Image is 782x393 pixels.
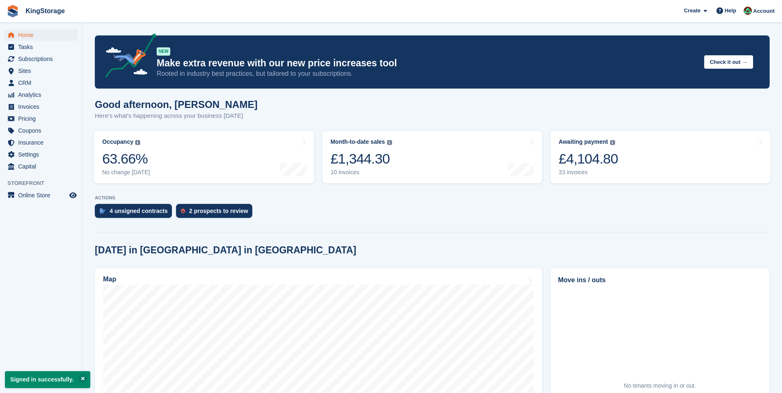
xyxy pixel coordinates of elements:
[7,5,19,17] img: stora-icon-8386f47178a22dfd0bd8f6a31ec36ba5ce8667c1dd55bd0f319d3a0aa187defe.svg
[4,77,78,89] a: menu
[110,208,168,214] div: 4 unsigned contracts
[135,140,140,145] img: icon-info-grey-7440780725fd019a000dd9b08b2336e03edf1995a4989e88bcd33f0948082b44.svg
[18,101,68,112] span: Invoices
[18,125,68,136] span: Coupons
[725,7,736,15] span: Help
[102,169,150,176] div: No change [DATE]
[5,371,90,388] p: Signed in successfully.
[4,113,78,124] a: menu
[176,204,256,222] a: 2 prospects to review
[189,208,248,214] div: 2 prospects to review
[4,149,78,160] a: menu
[18,161,68,172] span: Capital
[4,101,78,112] a: menu
[22,4,68,18] a: KingStorage
[157,69,697,78] p: Rooted in industry best practices, but tailored to your subscriptions.
[559,138,608,145] div: Awaiting payment
[4,65,78,77] a: menu
[157,57,697,69] p: Make extra revenue with our new price increases tool
[4,89,78,101] a: menu
[18,89,68,101] span: Analytics
[624,381,696,390] div: No tenants moving in or out.
[4,41,78,53] a: menu
[18,53,68,65] span: Subscriptions
[102,150,150,167] div: 63.66%
[331,138,385,145] div: Month-to-date sales
[753,7,775,15] span: Account
[181,208,185,213] img: prospect-51fa495bee0391a8d652442698ab0144808aea92771e9ea1ae160a38d050c398.svg
[7,179,82,187] span: Storefront
[94,131,314,183] a: Occupancy 63.66% No change [DATE]
[559,169,618,176] div: 33 invoices
[704,55,753,69] button: Check it out →
[18,149,68,160] span: Settings
[95,204,176,222] a: 4 unsigned contracts
[18,65,68,77] span: Sites
[550,131,770,183] a: Awaiting payment £4,104.80 33 invoices
[4,29,78,41] a: menu
[95,111,258,121] p: Here's what's happening across your business [DATE]
[95,195,770,201] p: ACTIONS
[387,140,392,145] img: icon-info-grey-7440780725fd019a000dd9b08b2336e03edf1995a4989e88bcd33f0948082b44.svg
[100,208,106,213] img: contract_signature_icon-13c848040528278c33f63329250d36e43548de30e8caae1d1a13099fd9432cc5.svg
[4,161,78,172] a: menu
[102,138,133,145] div: Occupancy
[4,125,78,136] a: menu
[322,131,542,183] a: Month-to-date sales £1,344.30 10 invoices
[99,33,156,80] img: price-adjustments-announcement-icon-8257ccfd72463d97f412b2fc003d46551f7dbcb40ab6d574587a9cd5c0d94...
[610,140,615,145] img: icon-info-grey-7440780725fd019a000dd9b08b2336e03edf1995a4989e88bcd33f0948082b44.svg
[4,189,78,201] a: menu
[331,150,392,167] div: £1,344.30
[4,137,78,148] a: menu
[18,137,68,148] span: Insurance
[744,7,752,15] img: John King
[558,275,762,285] h2: Move ins / outs
[18,29,68,41] span: Home
[103,276,116,283] h2: Map
[18,189,68,201] span: Online Store
[157,47,170,56] div: NEW
[18,113,68,124] span: Pricing
[18,77,68,89] span: CRM
[68,190,78,200] a: Preview store
[559,150,618,167] div: £4,104.80
[684,7,700,15] span: Create
[95,99,258,110] h1: Good afternoon, [PERSON_NAME]
[4,53,78,65] a: menu
[95,245,356,256] h2: [DATE] in [GEOGRAPHIC_DATA] in [GEOGRAPHIC_DATA]
[18,41,68,53] span: Tasks
[331,169,392,176] div: 10 invoices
